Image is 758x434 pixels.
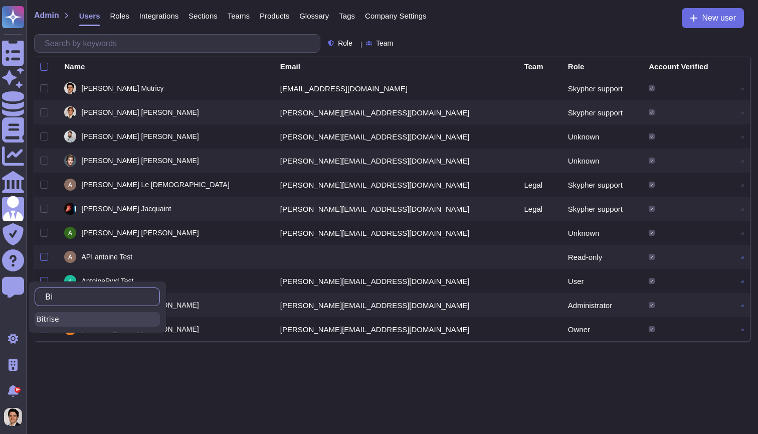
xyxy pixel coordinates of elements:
[64,251,76,263] img: user
[228,12,250,20] span: Teams
[64,179,76,191] img: user
[562,269,643,293] td: User
[562,100,643,124] td: Skypher support
[79,12,100,20] span: Users
[365,12,427,20] span: Company Settings
[64,106,76,118] img: user
[274,269,518,293] td: [PERSON_NAME][EMAIL_ADDRESS][DOMAIN_NAME]
[274,100,518,124] td: [PERSON_NAME][EMAIL_ADDRESS][DOMAIN_NAME]
[81,229,199,236] span: [PERSON_NAME] [PERSON_NAME]
[518,197,561,221] td: Legal
[274,173,518,197] td: [PERSON_NAME][EMAIL_ADDRESS][DOMAIN_NAME]
[338,40,352,47] span: Role
[562,293,643,317] td: Administrator
[64,203,76,215] img: user
[40,35,320,52] input: Search by keywords
[4,408,22,426] img: user
[35,312,160,327] div: Bitrise
[682,8,744,28] button: New user
[562,124,643,149] td: Unknown
[274,76,518,100] td: [EMAIL_ADDRESS][DOMAIN_NAME]
[562,245,643,269] td: Read-only
[274,221,518,245] td: [PERSON_NAME][EMAIL_ADDRESS][DOMAIN_NAME]
[81,85,163,92] span: [PERSON_NAME] Mutricy
[562,197,643,221] td: Skypher support
[139,12,178,20] span: Integrations
[274,124,518,149] td: [PERSON_NAME][EMAIL_ADDRESS][DOMAIN_NAME]
[299,12,329,20] span: Glossary
[274,149,518,173] td: [PERSON_NAME][EMAIL_ADDRESS][DOMAIN_NAME]
[64,227,76,239] img: user
[64,275,76,287] img: user
[2,406,29,428] button: user
[81,181,229,188] span: [PERSON_NAME] Le [DEMOGRAPHIC_DATA]
[64,130,76,142] img: user
[81,277,133,284] span: AntoinePwd Test
[518,173,561,197] td: Legal
[274,293,518,317] td: [PERSON_NAME][EMAIL_ADDRESS][DOMAIN_NAME]
[81,157,199,164] span: [PERSON_NAME] [PERSON_NAME]
[562,173,643,197] td: Skypher support
[274,197,518,221] td: [PERSON_NAME][EMAIL_ADDRESS][DOMAIN_NAME]
[81,253,132,260] span: API antoine Test
[562,221,643,245] td: Unknown
[376,40,393,47] span: Team
[188,12,218,20] span: Sections
[562,317,643,341] td: Owner
[81,133,199,140] span: [PERSON_NAME] [PERSON_NAME]
[81,205,171,212] span: [PERSON_NAME] Jacquaint
[339,12,355,20] span: Tags
[40,288,149,306] input: Search company
[81,109,199,116] span: [PERSON_NAME] [PERSON_NAME]
[274,317,518,341] td: [PERSON_NAME][EMAIL_ADDRESS][DOMAIN_NAME]
[702,14,736,22] span: New user
[64,155,76,167] img: user
[110,12,129,20] span: Roles
[562,149,643,173] td: Unknown
[34,12,59,20] span: Admin
[562,76,643,100] td: Skypher support
[64,82,76,94] img: user
[260,12,289,20] span: Products
[15,387,21,393] div: 9+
